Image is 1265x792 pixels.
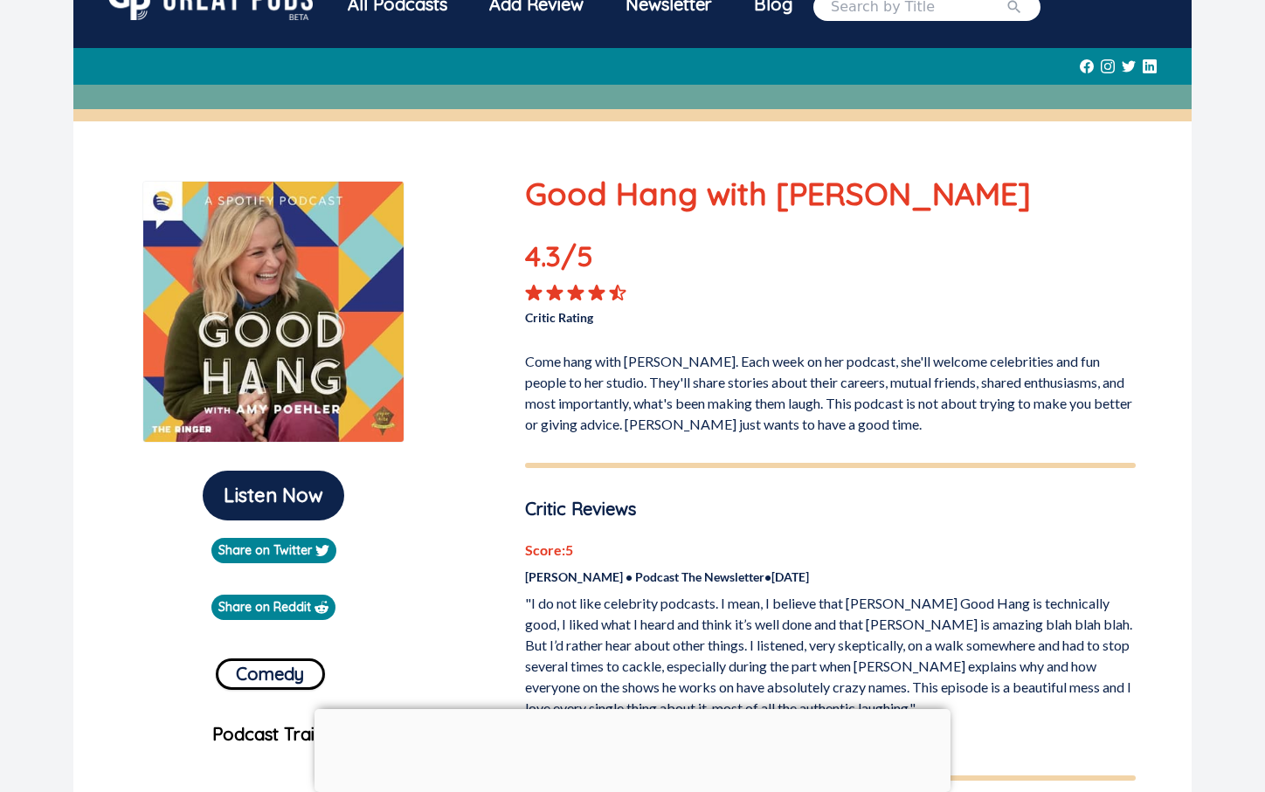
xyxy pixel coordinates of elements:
p: 4.3 /5 [525,235,647,284]
p: Come hang with [PERSON_NAME]. Each week on her podcast, she'll welcome celebrities and fun people... [525,344,1136,435]
p: [PERSON_NAME] • Podcast The Newsletter • [DATE] [525,568,1136,586]
button: Listen Now [203,471,344,520]
p: Critic Rating [525,301,830,327]
a: Share on Twitter [211,538,336,563]
p: Podcast Trailer [87,721,460,747]
iframe: Advertisement [315,709,950,788]
p: Score: 5 [525,540,1136,561]
p: Critic Reviews [525,496,1136,522]
button: Comedy [216,658,325,690]
p: Good Hang with [PERSON_NAME] [525,170,1136,217]
a: Share on Reddit [211,595,335,620]
img: Good Hang with Amy Poehler [142,181,404,443]
a: Comedy [216,651,325,690]
p: "I do not like celebrity podcasts. I mean, I believe that [PERSON_NAME] Good Hang is technically ... [525,593,1136,719]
